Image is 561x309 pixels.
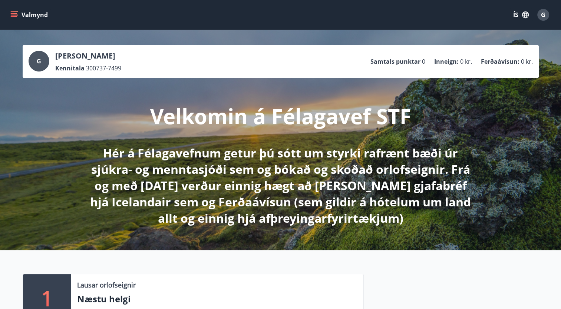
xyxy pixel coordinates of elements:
[534,6,552,24] button: G
[481,57,519,66] p: Ferðaávísun :
[37,57,41,65] span: G
[422,57,425,66] span: 0
[521,57,533,66] span: 0 kr.
[460,57,472,66] span: 0 kr.
[77,293,357,305] p: Næstu helgi
[434,57,459,66] p: Inneign :
[541,11,545,19] span: G
[509,8,533,21] button: ÍS
[86,64,121,72] span: 300737-7499
[55,64,85,72] p: Kennitala
[9,8,51,21] button: menu
[55,51,121,61] p: [PERSON_NAME]
[150,102,411,130] p: Velkomin á Félagavef STF
[370,57,420,66] p: Samtals punktar
[85,145,476,226] p: Hér á Félagavefnum getur þú sótt um styrki rafrænt bæði úr sjúkra- og menntasjóði sem og bókað og...
[77,280,136,290] p: Lausar orlofseignir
